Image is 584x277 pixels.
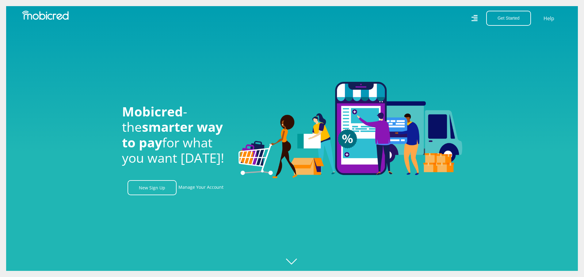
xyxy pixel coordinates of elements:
[178,180,223,195] a: Manage Your Account
[239,82,462,179] img: Welcome to Mobicred
[543,14,555,22] a: Help
[22,11,69,20] img: Mobicred
[122,103,183,120] span: Mobicred
[122,118,223,151] span: smarter way to pay
[486,11,531,26] button: Get Started
[122,104,229,166] h1: - the for what you want [DATE]!
[128,180,177,195] a: New Sign Up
